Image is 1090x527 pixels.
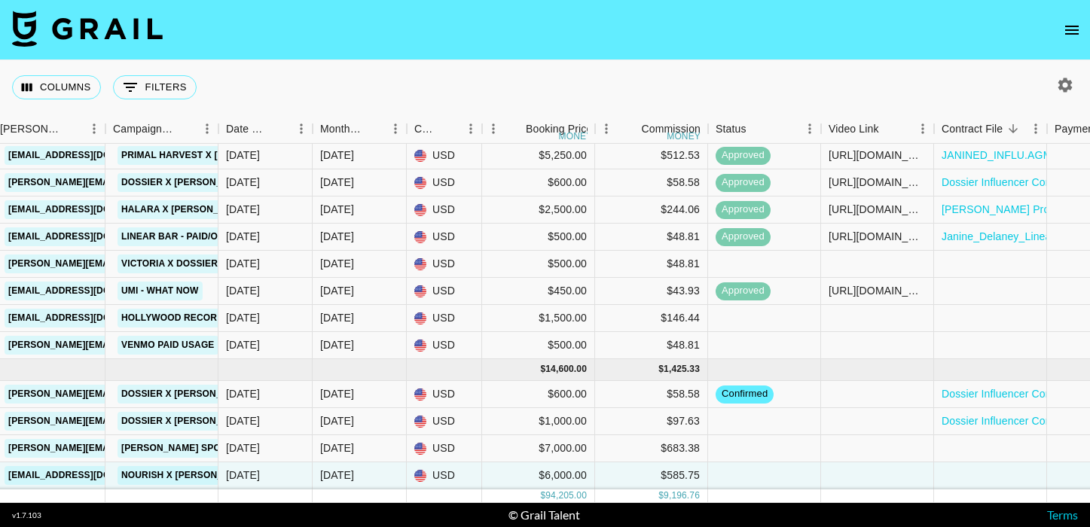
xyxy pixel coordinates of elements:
div: Oct '25 [320,468,354,483]
a: [PERSON_NAME][EMAIL_ADDRESS][DOMAIN_NAME] [5,173,250,192]
div: https://www.youtube.com/watch?v=vITfsPzczxY [829,202,926,217]
button: Sort [1003,118,1024,139]
a: Dossier x [PERSON_NAME] and [PERSON_NAME] [118,412,357,431]
button: Sort [879,118,900,139]
a: [EMAIL_ADDRESS][DOMAIN_NAME] [5,227,173,246]
div: Status [716,114,747,144]
div: $2,500.00 [482,196,595,224]
div: $58.58 [595,381,708,408]
div: Campaign (Type) [105,114,218,144]
div: $48.81 [595,251,708,278]
div: $450.00 [482,278,595,305]
button: Menu [1024,117,1047,140]
div: $146.44 [595,305,708,332]
div: money [559,132,593,141]
div: Commission [641,114,701,144]
div: 9/19/2025 [226,440,260,455]
div: USD [407,332,482,359]
div: USD [407,381,482,408]
div: 9/9/2025 [226,283,260,298]
div: Oct '25 [320,413,354,428]
div: $43.93 [595,278,708,305]
button: Menu [482,117,505,140]
div: https://www.instagram.com/reel/DO06ia5kSyQ/?utm_source=ig_web_copy_link [829,148,926,163]
div: Oct '25 [320,386,354,401]
div: $58.58 [595,169,708,196]
span: approved [716,175,771,190]
div: https://www.tiktok.com/@elianduli/video/7550826386462690574?is_from_webapp=1&sender_device=pc&web... [829,283,926,298]
div: $ [658,489,664,502]
a: [PERSON_NAME] Spoon x [PERSON_NAME] [118,439,327,458]
div: Sep '25 [320,283,354,298]
div: $585.75 [595,462,708,489]
button: Show filters [113,75,197,99]
div: $600.00 [482,381,595,408]
a: [EMAIL_ADDRESS][DOMAIN_NAME] [5,200,173,219]
button: Menu [911,117,934,140]
a: Venmo Paid Usage [118,336,218,355]
div: $48.81 [595,224,708,251]
div: Date Created [226,114,269,144]
div: $5,250.00 [482,142,595,169]
button: Sort [62,118,83,139]
div: $97.63 [595,408,708,435]
button: Menu [83,117,105,140]
div: USD [407,224,482,251]
div: $683.38 [595,435,708,462]
div: 7/10/2025 [226,413,260,428]
span: approved [716,148,771,163]
a: [PERSON_NAME][EMAIL_ADDRESS][DOMAIN_NAME] [5,412,250,431]
div: USD [407,278,482,305]
div: 6/23/2025 [226,256,260,271]
div: 8/27/2025 [226,468,260,483]
div: 14,600.00 [545,363,587,376]
a: Halara x [PERSON_NAME] [118,200,252,219]
a: Dossier x [PERSON_NAME] [118,173,255,192]
div: $244.06 [595,196,708,224]
a: [EMAIL_ADDRESS][DOMAIN_NAME] [5,309,173,327]
div: 6/14/2025 [226,386,260,401]
button: Menu [196,117,218,140]
div: Status [708,114,821,144]
a: [PERSON_NAME][EMAIL_ADDRESS][DOMAIN_NAME] [5,385,250,404]
div: Contract File [942,114,1003,144]
div: Date Created [218,114,313,144]
img: Grail Talent [12,11,163,47]
div: $1,000.00 [482,408,595,435]
a: [EMAIL_ADDRESS][DOMAIN_NAME] [5,282,173,300]
div: 9/16/2025 [226,310,260,325]
div: $500.00 [482,251,595,278]
button: Sort [269,118,290,139]
div: 8/11/2025 [226,148,260,163]
div: Sep '25 [320,337,354,352]
div: Sep '25 [320,310,354,325]
div: $ [540,489,545,502]
div: Sep '25 [320,229,354,244]
div: $ [658,363,664,376]
button: Menu [384,117,407,140]
div: 94,205.00 [545,489,587,502]
div: money [667,132,701,141]
div: https://www.youtube.com/watch?v=1wAfEuFIhL0 [829,175,926,190]
div: USD [407,408,482,435]
div: 1,425.33 [664,363,700,376]
div: USD [407,142,482,169]
button: Sort [620,118,641,139]
div: USD [407,251,482,278]
div: 9/15/2025 [226,229,260,244]
div: Video Link [829,114,879,144]
div: Currency [414,114,438,144]
a: [EMAIL_ADDRESS][DOMAIN_NAME] [5,146,173,165]
div: $ [540,363,545,376]
span: confirmed [716,387,774,401]
div: $600.00 [482,169,595,196]
div: 8/14/2025 [226,202,260,217]
div: $500.00 [482,224,595,251]
div: 6/14/2025 [226,175,260,190]
div: Video Link [821,114,934,144]
a: Linear Bar - Paid/Organic Usage [118,227,293,246]
a: [PERSON_NAME][EMAIL_ADDRESS][DOMAIN_NAME] [5,254,250,273]
div: Sep '25 [320,256,354,271]
div: $1,500.00 [482,305,595,332]
div: USD [407,196,482,224]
